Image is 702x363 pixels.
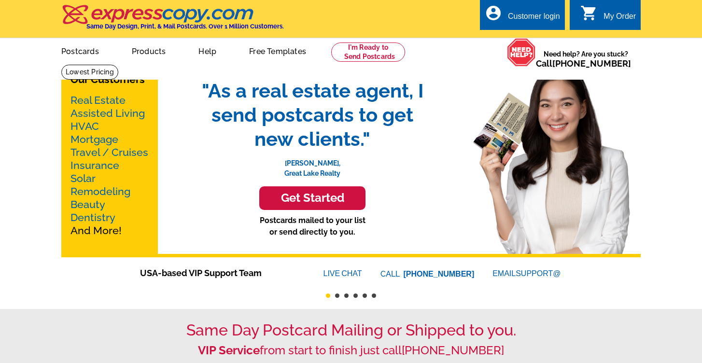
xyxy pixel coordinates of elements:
a: Help [183,39,232,62]
p: [PERSON_NAME], Great Lake Realty [192,151,433,179]
a: [PHONE_NUMBER] [404,270,475,278]
i: account_circle [485,4,502,22]
p: Postcards mailed to your list or send directly to you. [192,215,433,238]
font: LIVE [323,268,342,279]
div: Customer login [508,12,560,26]
a: EMAILSUPPORT@ [492,269,562,278]
p: And More! [70,94,149,237]
a: Insurance [70,159,119,171]
img: help [507,38,536,67]
button: 1 of 6 [326,293,330,298]
a: Solar [70,172,96,184]
strong: VIP Service [198,343,260,357]
a: [PHONE_NUMBER] [402,343,504,357]
i: shopping_cart [580,4,598,22]
span: "As a real estate agent, I send postcards to get new clients." [192,79,433,151]
div: My Order [604,12,636,26]
span: Need help? Are you stuck? [536,49,636,69]
a: Assisted Living [70,107,145,119]
a: Remodeling [70,185,130,197]
a: account_circle Customer login [485,11,560,23]
button: 6 of 6 [372,293,376,298]
a: Real Estate [70,94,126,106]
h3: Get Started [271,191,353,205]
a: Free Templates [234,39,322,62]
a: Same Day Design, Print, & Mail Postcards. Over 1 Million Customers. [61,12,284,30]
a: HVAC [70,120,99,132]
a: Travel / Cruises [70,146,148,158]
a: Dentistry [70,211,115,223]
h1: Same Day Postcard Mailing or Shipped to you. [61,321,641,339]
font: CALL [380,268,401,280]
h4: Same Day Design, Print, & Mail Postcards. Over 1 Million Customers. [86,23,284,30]
a: Products [116,39,182,62]
button: 2 of 6 [335,293,339,298]
a: LIVECHAT [323,269,362,278]
a: Get Started [192,186,433,210]
a: shopping_cart My Order [580,11,636,23]
span: Call [536,58,631,69]
h2: from start to finish just call [61,344,641,358]
a: Postcards [46,39,114,62]
button: 3 of 6 [344,293,349,298]
button: 4 of 6 [353,293,358,298]
a: [PHONE_NUMBER] [552,58,631,69]
a: Mortgage [70,133,118,145]
font: SUPPORT@ [516,268,562,279]
span: USA-based VIP Support Team [140,266,295,279]
button: 5 of 6 [363,293,367,298]
a: Beauty [70,198,105,210]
